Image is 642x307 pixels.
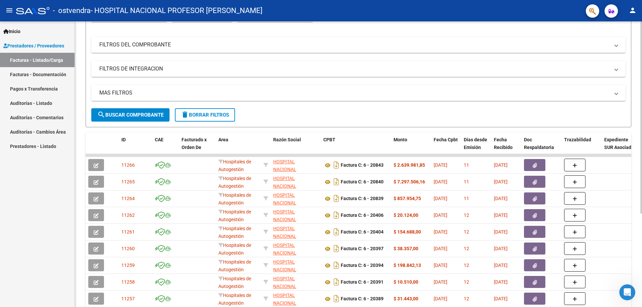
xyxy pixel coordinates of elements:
datatable-header-cell: Días desde Emisión [461,133,491,162]
span: [DATE] [434,279,447,285]
mat-icon: delete [181,111,189,119]
strong: Factura C: 6 - 20394 [341,263,384,268]
span: Hospitales de Autogestión [218,226,251,239]
strong: Factura C: 6 - 20406 [341,213,384,218]
span: Hospitales de Autogestión [218,176,251,189]
mat-panel-title: MAS FILTROS [99,89,610,97]
mat-icon: person [629,6,637,14]
strong: Factura C: 6 - 20839 [341,196,384,201]
span: [DATE] [494,212,508,218]
iframe: Intercom live chat [619,284,635,300]
i: Descargar documento [332,226,341,237]
span: 11264 [121,196,135,201]
span: [DATE] [494,162,508,168]
span: Monto [394,137,407,142]
datatable-header-cell: Monto [391,133,431,162]
datatable-header-cell: Razón Social [271,133,321,162]
span: [DATE] [494,196,508,201]
span: [DATE] [494,279,508,285]
span: Area [218,137,228,142]
span: Hospitales de Autogestión [218,159,251,172]
span: HOSPITAL NACIONAL PROFESOR [PERSON_NAME] [273,209,309,237]
strong: Factura C: 6 - 20843 [341,163,384,168]
div: 30635976809 [273,208,318,222]
strong: $ 20.124,00 [394,212,418,218]
span: CPBT [323,137,335,142]
span: [DATE] [494,179,508,184]
mat-expansion-panel-header: FILTROS DEL COMPROBANTE [91,37,626,53]
i: Descargar documento [332,277,341,287]
span: HOSPITAL NACIONAL PROFESOR [PERSON_NAME] [273,226,309,254]
span: [DATE] [494,296,508,301]
span: Hospitales de Autogestión [218,192,251,205]
strong: Factura C: 6 - 20404 [341,229,384,235]
span: 11 [464,179,469,184]
span: [DATE] [434,296,447,301]
span: 12 [464,212,469,218]
button: Buscar Comprobante [91,108,170,122]
span: 11 [464,162,469,168]
span: 12 [464,263,469,268]
strong: $ 31.443,00 [394,296,418,301]
mat-icon: menu [5,6,13,14]
span: 12 [464,296,469,301]
span: [DATE] [434,246,447,251]
span: Buscar Comprobante [97,112,164,118]
span: [DATE] [434,162,447,168]
datatable-header-cell: Facturado x Orden De [179,133,216,162]
datatable-header-cell: Fecha Cpbt [431,133,461,162]
datatable-header-cell: Expediente SUR Asociado [602,133,638,162]
span: Días desde Emisión [464,137,487,150]
span: [DATE] [434,229,447,235]
i: Descargar documento [332,193,341,204]
datatable-header-cell: ID [119,133,152,162]
i: Descargar documento [332,260,341,271]
span: [DATE] [434,263,447,268]
div: 30635976809 [273,275,318,289]
span: CAE [155,137,164,142]
span: Borrar Filtros [181,112,229,118]
span: Hospitales de Autogestión [218,243,251,256]
strong: $ 198.842,13 [394,263,421,268]
span: Hospitales de Autogestión [218,276,251,289]
span: - HOSPITAL NACIONAL PROFESOR [PERSON_NAME] [91,3,262,18]
span: 11257 [121,296,135,301]
strong: $ 7.297.506,16 [394,179,425,184]
mat-panel-title: FILTROS DE INTEGRACION [99,65,610,72]
strong: $ 2.639.981,85 [394,162,425,168]
span: Hospitales de Autogestión [218,259,251,272]
div: 30635976809 [273,191,318,205]
span: - ostvendra [53,3,91,18]
datatable-header-cell: Doc Respaldatoria [521,133,561,162]
i: Descargar documento [332,176,341,187]
strong: $ 154.688,00 [394,229,421,235]
span: Expediente SUR Asociado [604,137,634,150]
span: 11260 [121,246,135,251]
span: Facturado x Orden De [182,137,207,150]
span: 11258 [121,279,135,285]
span: Hospitales de Autogestión [218,293,251,306]
span: Prestadores / Proveedores [3,42,64,49]
span: HOSPITAL NACIONAL PROFESOR [PERSON_NAME] [273,276,309,304]
span: 11265 [121,179,135,184]
span: 11 [464,196,469,201]
datatable-header-cell: CPBT [321,133,391,162]
datatable-header-cell: Fecha Recibido [491,133,521,162]
span: [DATE] [434,196,447,201]
span: ID [121,137,126,142]
i: Descargar documento [332,243,341,254]
span: HOSPITAL NACIONAL PROFESOR [PERSON_NAME] [273,259,309,287]
span: 12 [464,279,469,285]
span: Hospitales de Autogestión [218,209,251,222]
span: [DATE] [494,263,508,268]
mat-panel-title: FILTROS DEL COMPROBANTE [99,41,610,48]
span: HOSPITAL NACIONAL PROFESOR [PERSON_NAME] [273,176,309,204]
span: Razón Social [273,137,301,142]
strong: $ 857.954,75 [394,196,421,201]
span: Fecha Recibido [494,137,513,150]
strong: Factura C: 6 - 20397 [341,246,384,252]
datatable-header-cell: Trazabilidad [561,133,602,162]
div: 30635976809 [273,225,318,239]
div: 30635976809 [273,175,318,189]
strong: Factura C: 6 - 20840 [341,179,384,185]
